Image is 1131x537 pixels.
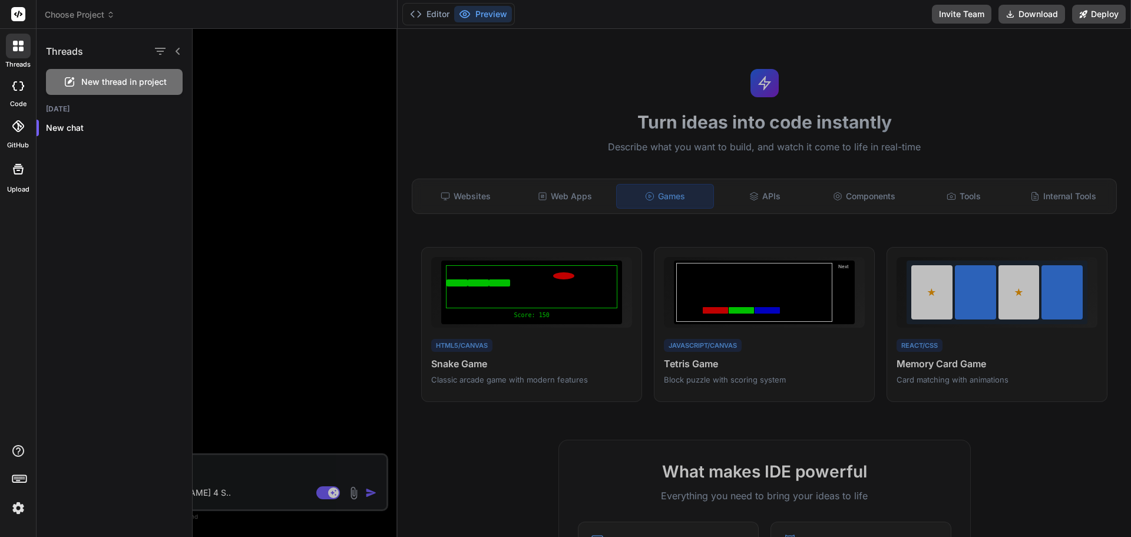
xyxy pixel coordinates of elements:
button: Deploy [1072,5,1126,24]
button: Preview [454,6,512,22]
label: code [10,99,27,109]
button: Download [998,5,1065,24]
span: New thread in project [81,76,167,88]
button: Invite Team [932,5,991,24]
button: Editor [405,6,454,22]
h2: [DATE] [37,104,192,114]
img: settings [8,498,28,518]
p: New chat [46,122,192,134]
h1: Threads [46,44,83,58]
span: Choose Project [45,9,115,21]
label: Upload [7,185,29,195]
label: threads [5,60,31,70]
label: GitHub [7,140,29,150]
